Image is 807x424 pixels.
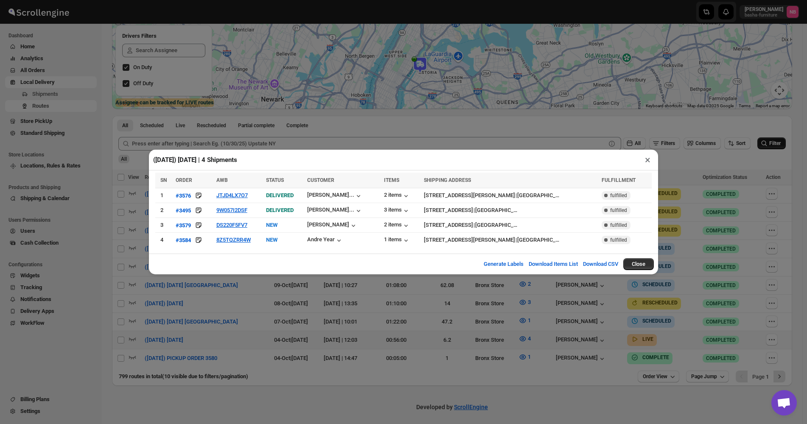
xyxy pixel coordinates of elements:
button: 2 items [384,192,410,200]
button: Andre Year [307,236,343,245]
button: [PERSON_NAME]... [307,192,363,200]
div: Open chat [771,390,797,416]
div: [GEOGRAPHIC_DATA] [475,221,518,229]
button: #3584 [176,236,191,244]
span: CUSTOMER [307,177,334,183]
div: | [424,236,597,244]
button: [PERSON_NAME]... [307,206,363,215]
h2: ([DATE]) [DATE] | 4 Shipments [153,156,237,164]
div: #3584 [176,237,191,243]
div: [GEOGRAPHIC_DATA] [475,206,518,215]
span: FULFILLMENT [602,177,636,183]
button: 8Z5TQZRR4W [216,237,251,243]
button: × [642,154,654,166]
div: [STREET_ADDRESS] [424,206,473,215]
div: | [424,221,597,229]
span: SHIPPING ADDRESS [424,177,471,183]
div: [STREET_ADDRESS] [424,221,473,229]
div: | [424,191,597,200]
span: AWB [216,177,228,183]
div: #3576 [176,192,191,199]
div: [PERSON_NAME]... [307,206,354,213]
button: Download Items List [524,256,583,273]
span: fulfilled [610,222,627,229]
div: [STREET_ADDRESS][PERSON_NAME] [424,236,515,244]
td: 1 [155,188,173,203]
button: Close [623,258,654,270]
span: ITEMS [384,177,399,183]
span: ORDER [176,177,192,183]
div: #3579 [176,222,191,229]
div: [STREET_ADDRESS][PERSON_NAME] [424,191,515,200]
span: NEW [266,222,277,228]
td: 2 [155,203,173,218]
td: 3 [155,218,173,233]
td: 4 [155,233,173,248]
button: Generate Labels [479,256,529,273]
span: fulfilled [610,207,627,214]
button: #3495 [176,206,191,215]
button: DS220F5FV7 [216,222,247,228]
button: [PERSON_NAME] [307,221,358,230]
div: | [424,206,597,215]
div: [GEOGRAPHIC_DATA] [517,236,560,244]
button: JTJD4LX7O7 [216,192,248,198]
div: #3495 [176,207,191,214]
span: DELIVERED [266,192,294,198]
div: [PERSON_NAME]... [307,192,354,198]
span: fulfilled [610,237,627,243]
span: NEW [266,237,277,243]
span: STATUS [266,177,284,183]
span: SN [160,177,167,183]
button: #3579 [176,221,191,229]
div: [GEOGRAPHIC_DATA] [517,191,560,200]
span: DELIVERED [266,207,294,213]
span: fulfilled [610,192,627,199]
button: 3 items [384,206,410,215]
button: 9W057I2DSF [216,207,247,213]
button: 1 items [384,236,410,245]
button: 2 items [384,221,410,230]
button: Download CSV [578,256,623,273]
button: #3576 [176,191,191,200]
